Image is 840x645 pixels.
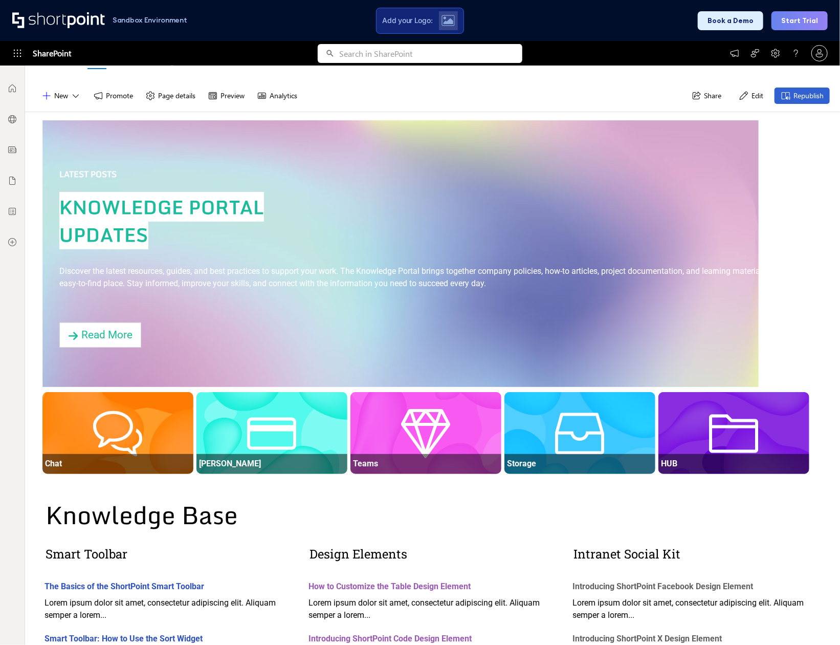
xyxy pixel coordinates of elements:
span: Discover the latest resources, guides, and best practices to support your work. The Knowledge Por... [59,266,791,288]
span: Intranet Social Kit [573,546,680,562]
div: Chat [45,459,191,469]
div: Lorem ipsum dolor sit amet, consectetur adipiscing elit. Aliquam semper a lorem... [45,597,293,621]
span: SharePoint [33,41,71,66]
button: Preview [202,88,251,104]
button: Start Trial [771,11,828,30]
div: How to Customize the Table Design Element [308,580,557,593]
img: Upload logo [441,15,455,26]
span: UPDATES [59,220,148,249]
span: Add your Logo: [382,16,432,25]
div: Introducing ShortPoint Code Design Element [308,633,557,645]
div: Introducing ShortPoint X Design Element [572,633,821,645]
div: Lorem ipsum dolor sit amet, consectetur adipiscing elit. Aliquam semper a lorem... [572,597,821,621]
div: Teams [353,459,499,469]
button: Promote [87,88,139,104]
button: New [35,88,87,104]
div: HUB [661,459,807,469]
span: Design Elements [310,546,407,562]
iframe: Chat Widget [789,596,840,645]
div: The Basics of the ShortPoint Smart Toolbar [45,580,293,593]
div: Storage [507,459,653,469]
span: LATEST POSTS [59,167,117,181]
span: Smart Toolbar [46,546,127,562]
div: Introducing ShortPoint Facebook Design Element [572,580,821,593]
button: Book a Demo [698,11,763,30]
button: Share [685,88,727,104]
div: Lorem ipsum dolor sit amet, consectetur adipiscing elit. Aliquam semper a lorem... [308,597,557,621]
a: Read More [59,322,141,348]
button: Republish [775,88,830,104]
span: KNOWLEDGE PORTAL [59,192,264,222]
div: Smart Toolbar: How to Use the Sort Widget [45,633,293,645]
button: Edit [733,88,769,104]
input: Search in SharePoint [339,44,522,63]
div: [PERSON_NAME] [199,459,345,469]
span: Knowledge Base [46,494,238,535]
h1: Sandbox Environment [113,17,187,23]
button: Page details [139,88,202,104]
button: Analytics [251,88,303,104]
